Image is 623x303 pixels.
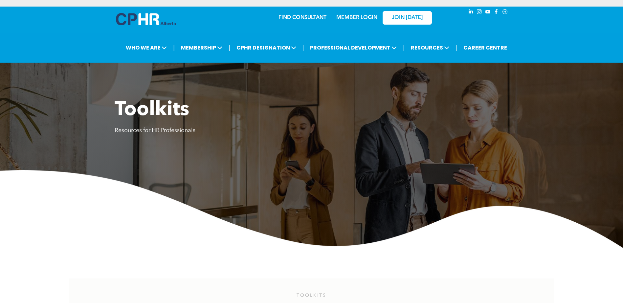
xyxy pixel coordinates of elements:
li: | [173,41,175,54]
span: Toolkits [115,100,189,120]
span: PROFESSIONAL DEVELOPMENT [308,42,399,54]
a: instagram [476,8,483,17]
a: MEMBER LOGIN [336,15,377,20]
a: facebook [493,8,500,17]
a: CAREER CENTRE [461,42,509,54]
a: Social network [501,8,509,17]
span: TOOLKITS [297,293,326,298]
span: WHO WE ARE [124,42,169,54]
span: RESOURCES [409,42,451,54]
a: JOIN [DATE] [383,11,432,25]
span: CPHR DESIGNATION [234,42,298,54]
li: | [403,41,405,54]
li: | [229,41,230,54]
span: Resources for HR Professionals [115,128,195,133]
img: A blue and white logo for cp alberta [116,13,176,25]
li: | [302,41,304,54]
span: JOIN [DATE] [392,15,423,21]
a: FIND CONSULTANT [278,15,326,20]
a: linkedin [467,8,475,17]
span: MEMBERSHIP [179,42,224,54]
li: | [456,41,457,54]
a: youtube [484,8,492,17]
